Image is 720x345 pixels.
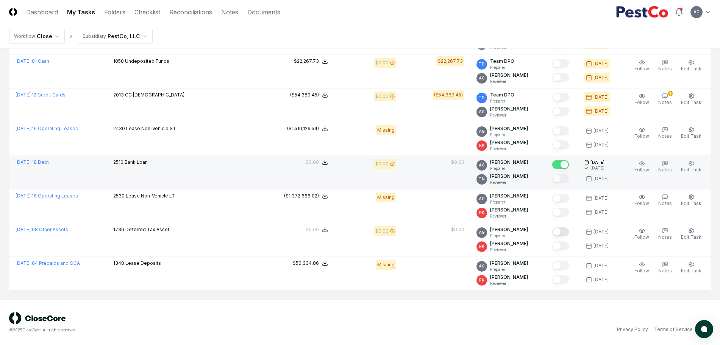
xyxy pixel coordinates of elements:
a: Reconciliations [169,8,212,17]
div: 1 [668,91,673,96]
a: Documents [247,8,280,17]
button: Mark complete [552,241,569,250]
a: [DATE]:16 Operating Leases [16,126,78,131]
div: [DATE] [593,209,609,216]
button: Edit Task [679,226,703,242]
span: 2013 [113,92,124,98]
span: AG [693,9,700,15]
div: [DATE] [593,195,609,202]
div: [DATE] [593,228,609,235]
p: Reviewer [490,79,528,84]
nav: breadcrumb [9,29,153,44]
a: [DATE]:04 Prepaids and OCA [16,260,80,266]
a: Notes [221,8,238,17]
span: RK [479,210,484,216]
button: Mark complete [552,140,569,149]
span: AG [479,129,485,134]
span: 1050 [113,58,124,64]
div: ($1,510,126.54) [287,125,319,132]
a: Checklist [134,8,160,17]
div: $0.00 [375,228,389,235]
div: ($54,389.45) [434,92,463,98]
span: [DATE] : [16,227,32,232]
p: Preparer [490,233,528,239]
span: Follow [634,268,649,274]
span: AG [479,196,485,202]
button: Edit Task [679,125,703,141]
button: Notes [657,58,673,74]
span: Edit Task [681,200,701,206]
div: Subsidiary [83,33,106,40]
button: ($1,510,126.54) [287,125,328,132]
p: Preparer [490,132,528,138]
span: AG [479,230,485,235]
p: Reviewer [490,112,528,118]
span: Follow [634,200,649,206]
span: [DATE] : [16,92,32,98]
span: Lease Non-Vehicle LT [126,193,175,199]
p: Reviewer [490,281,528,286]
p: [PERSON_NAME] [490,173,528,180]
p: Team DPO [490,92,514,98]
span: [DATE] : [16,260,32,266]
p: [PERSON_NAME] [490,139,528,146]
span: AG [479,75,485,81]
span: 1340 [113,260,124,266]
div: $0.00 [306,226,319,233]
span: RK [479,244,484,249]
div: [DATE] [593,262,609,269]
span: AG [479,162,485,168]
p: Reviewer [490,213,528,219]
span: Notes [658,133,672,139]
button: Mark complete [552,275,569,284]
button: Follow [633,193,651,208]
button: Mark complete [552,174,569,183]
button: Follow [633,226,651,242]
p: Team DPO [490,58,514,65]
span: RK [479,277,484,283]
p: [PERSON_NAME] [490,260,528,267]
p: Preparer [490,65,514,70]
div: $0.00 [375,93,389,100]
button: Follow [633,58,651,74]
span: [DATE] : [16,126,32,131]
span: Edit Task [681,133,701,139]
button: Mark complete [552,160,569,169]
button: ($1,372,666.02) [284,193,328,199]
a: [DATE]:16 Operating Leases [16,193,78,199]
button: Notes [657,125,673,141]
a: [DATE]:18 Debt [16,159,49,165]
button: Mark complete [552,227,569,236]
button: $56,334.06 [293,260,328,267]
button: Mark complete [552,194,569,203]
div: $22,267.73 [438,58,463,65]
div: [DATE] [593,242,609,249]
p: [PERSON_NAME] [490,125,528,132]
button: Notes [657,226,673,242]
span: Undeposited Funds [125,58,169,64]
button: Follow [633,125,651,141]
div: $22,267.73 [294,58,319,65]
button: Mark complete [552,93,569,102]
a: [DATE]:01 Cash [16,58,49,64]
p: [PERSON_NAME] [490,207,528,213]
div: [DATE] [593,60,609,67]
button: $0.00 [306,226,328,233]
span: 2530 [113,193,125,199]
span: Deferred Tax Asset [125,227,169,232]
div: © 2025 CloseCore. All rights reserved. [9,327,360,333]
div: [DATE] [593,127,609,134]
span: [DATE] : [16,193,32,199]
span: RK [479,143,484,148]
p: [PERSON_NAME] [490,106,528,112]
span: Notes [658,99,672,105]
a: Dashboard [26,8,58,17]
div: $0.00 [451,159,464,166]
span: TN [479,176,485,182]
span: Follow [634,66,649,71]
button: AG [690,5,703,19]
p: Preparer [490,98,514,104]
div: [DATE] [593,276,609,283]
button: Mark complete [552,73,569,82]
button: Follow [633,260,651,276]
